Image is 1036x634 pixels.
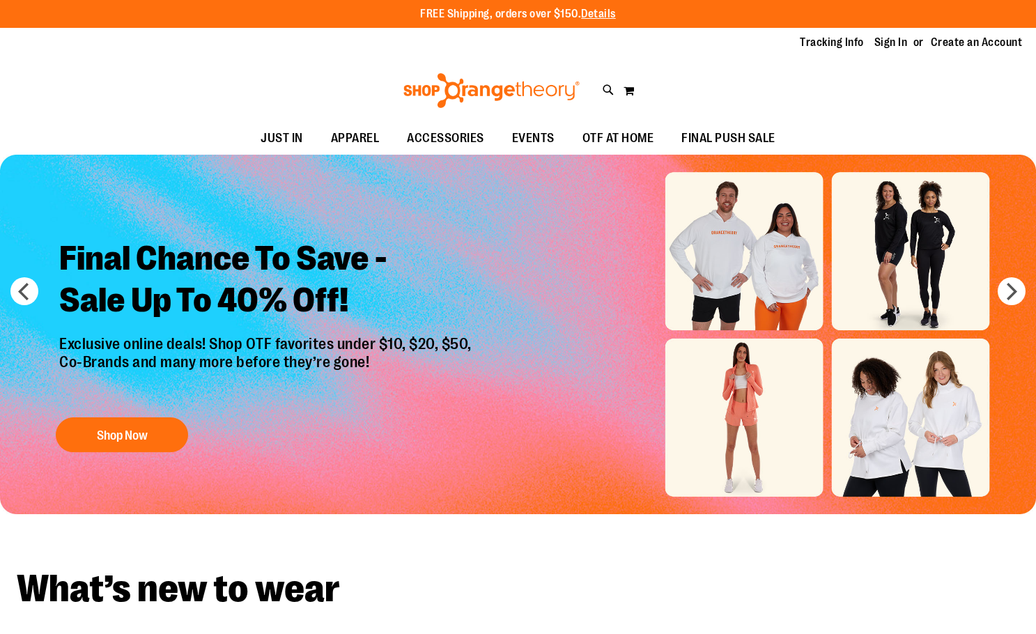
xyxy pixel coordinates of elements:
h2: Final Chance To Save - Sale Up To 40% Off! [49,227,486,335]
a: Sign In [874,35,908,50]
p: Exclusive online deals! Shop OTF favorites under $10, $20, $50, Co-Brands and many more before th... [49,335,486,403]
span: FINAL PUSH SALE [681,123,775,154]
a: Create an Account [931,35,1023,50]
button: next [998,277,1026,305]
span: OTF AT HOME [582,123,654,154]
a: Final Chance To Save -Sale Up To 40% Off! Exclusive online deals! Shop OTF favorites under $10, $... [49,227,486,459]
a: Details [581,8,616,20]
h2: What’s new to wear [17,570,1019,608]
a: EVENTS [498,123,569,155]
a: ACCESSORIES [393,123,498,155]
a: FINAL PUSH SALE [667,123,789,155]
span: ACCESSORIES [407,123,484,154]
img: Shop Orangetheory [401,73,582,108]
span: JUST IN [261,123,303,154]
a: Tracking Info [800,35,864,50]
span: APPAREL [331,123,380,154]
span: EVENTS [512,123,555,154]
a: APPAREL [317,123,394,155]
button: prev [10,277,38,305]
button: Shop Now [56,417,188,452]
a: JUST IN [247,123,317,155]
p: FREE Shipping, orders over $150. [420,6,616,22]
a: OTF AT HOME [569,123,668,155]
